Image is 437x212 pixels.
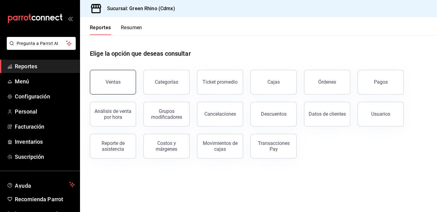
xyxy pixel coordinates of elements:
div: Costos y márgenes [147,140,186,152]
span: Pregunta a Parrot AI [17,40,66,47]
div: Categorías [155,79,178,85]
button: Grupos modificadores [143,102,190,126]
button: Reporte de asistencia [90,134,136,158]
span: Suscripción [15,153,75,161]
button: Pregunta a Parrot AI [7,37,76,50]
span: Menú [15,77,75,86]
button: Datos de clientes [304,102,350,126]
button: Ventas [90,70,136,94]
div: Reporte de asistencia [94,140,132,152]
button: Cancelaciones [197,102,243,126]
h3: Sucursal: Green Rhino (Cdmx) [102,5,175,12]
div: Descuentos [261,111,287,117]
div: Cancelaciones [204,111,236,117]
div: Grupos modificadores [147,108,186,120]
button: Órdenes [304,70,350,94]
div: Movimientos de cajas [201,140,239,152]
button: Transacciones Pay [251,134,297,158]
span: Facturación [15,122,75,131]
div: Pagos [374,79,388,85]
div: Análisis de venta por hora [94,108,132,120]
div: Órdenes [318,79,336,85]
button: Usuarios [358,102,404,126]
a: Cajas [251,70,297,94]
span: Ayuda [15,181,67,188]
button: Descuentos [251,102,297,126]
span: Personal [15,107,75,116]
div: Ticket promedio [202,79,238,85]
span: Recomienda Parrot [15,195,75,203]
h1: Elige la opción que deseas consultar [90,49,191,58]
button: open_drawer_menu [68,16,73,21]
span: Configuración [15,92,75,101]
button: Ticket promedio [197,70,243,94]
button: Categorías [143,70,190,94]
div: Cajas [267,78,280,86]
div: Usuarios [371,111,390,117]
div: navigation tabs [90,25,142,35]
a: Pregunta a Parrot AI [4,45,76,51]
div: Transacciones Pay [255,140,293,152]
button: Reportes [90,25,111,35]
span: Inventarios [15,138,75,146]
button: Costos y márgenes [143,134,190,158]
div: Ventas [106,79,121,85]
button: Resumen [121,25,142,35]
button: Análisis de venta por hora [90,102,136,126]
div: Datos de clientes [309,111,346,117]
span: Reportes [15,62,75,70]
button: Movimientos de cajas [197,134,243,158]
button: Pagos [358,70,404,94]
